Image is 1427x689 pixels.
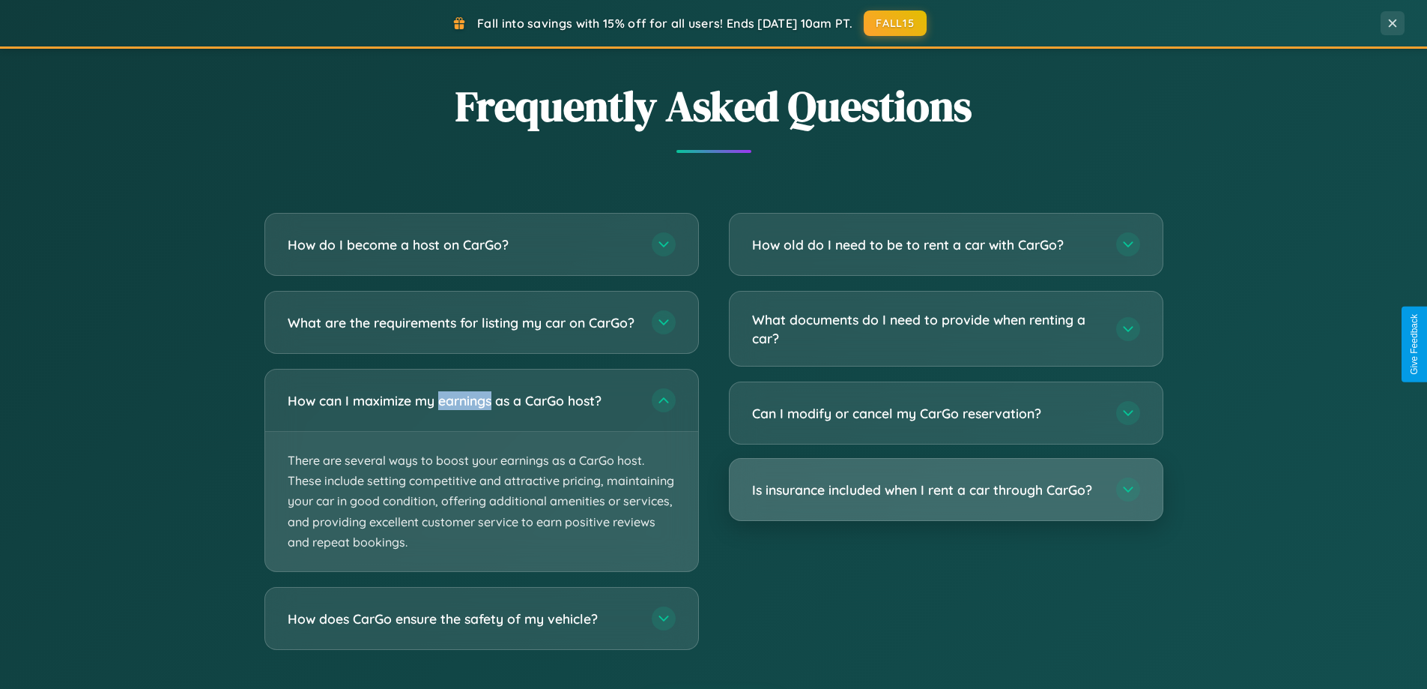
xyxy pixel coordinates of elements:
span: Fall into savings with 15% off for all users! Ends [DATE] 10am PT. [477,16,852,31]
p: There are several ways to boost your earnings as a CarGo host. These include setting competitive ... [265,432,698,571]
div: Give Feedback [1409,314,1420,375]
h3: How do I become a host on CarGo? [288,235,637,254]
h3: How can I maximize my earnings as a CarGo host? [288,391,637,410]
h3: Can I modify or cancel my CarGo reservation? [752,404,1101,423]
h3: What are the requirements for listing my car on CarGo? [288,313,637,332]
button: FALL15 [864,10,927,36]
h2: Frequently Asked Questions [264,77,1163,135]
h3: Is insurance included when I rent a car through CarGo? [752,481,1101,499]
h3: How old do I need to be to rent a car with CarGo? [752,235,1101,254]
h3: How does CarGo ensure the safety of my vehicle? [288,610,637,628]
h3: What documents do I need to provide when renting a car? [752,310,1101,347]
